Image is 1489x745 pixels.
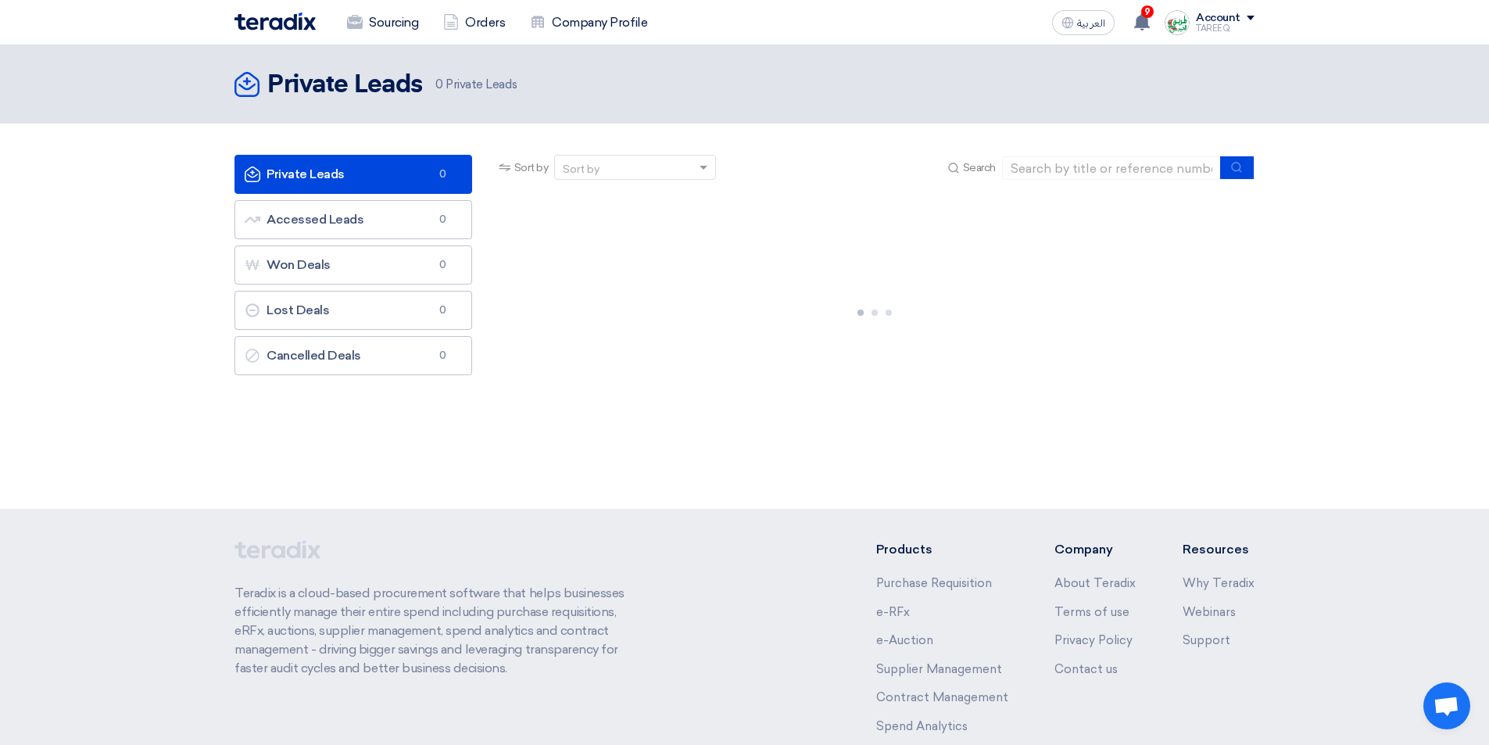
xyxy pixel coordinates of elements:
a: Accessed Leads0 [234,200,472,239]
a: Support [1183,633,1230,647]
a: Purchase Requisition [876,576,992,590]
span: 0 [434,303,453,318]
span: 0 [434,212,453,227]
a: Sourcing [335,5,431,40]
a: e-RFx [876,605,910,619]
h2: Private Leads [267,70,423,101]
span: 0 [434,257,453,273]
a: Why Teradix [1183,576,1255,590]
span: 9 [1141,5,1154,18]
span: العربية [1077,18,1105,29]
span: Sort by [514,159,549,176]
a: Terms of use [1054,605,1129,619]
div: Account [1196,12,1240,25]
span: Search [963,159,996,176]
li: Company [1054,540,1136,559]
a: Orders [431,5,517,40]
a: About Teradix [1054,576,1136,590]
a: Contact us [1054,662,1118,676]
p: Teradix is a cloud-based procurement software that helps businesses efficiently manage their enti... [234,584,642,678]
a: Contract Management [876,690,1008,704]
a: Spend Analytics [876,719,968,733]
span: Private Leads [435,76,517,94]
span: 0 [434,167,453,182]
button: العربية [1052,10,1115,35]
div: TAREEQ [1196,24,1255,33]
a: Supplier Management [876,662,1002,676]
li: Products [876,540,1008,559]
span: 0 [434,348,453,364]
li: Resources [1183,540,1255,559]
a: Private Leads0 [234,155,472,194]
a: Lost Deals0 [234,291,472,330]
div: Sort by [563,161,600,177]
input: Search by title or reference number [1002,156,1221,180]
img: Teradix logo [234,13,316,30]
a: Cancelled Deals0 [234,336,472,375]
a: e-Auction [876,633,933,647]
a: Webinars [1183,605,1236,619]
a: Privacy Policy [1054,633,1133,647]
img: Screenshot___1727703618088.png [1165,10,1190,35]
div: Open chat [1423,682,1470,729]
span: 0 [435,77,443,91]
a: Won Deals0 [234,245,472,285]
a: Company Profile [517,5,660,40]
